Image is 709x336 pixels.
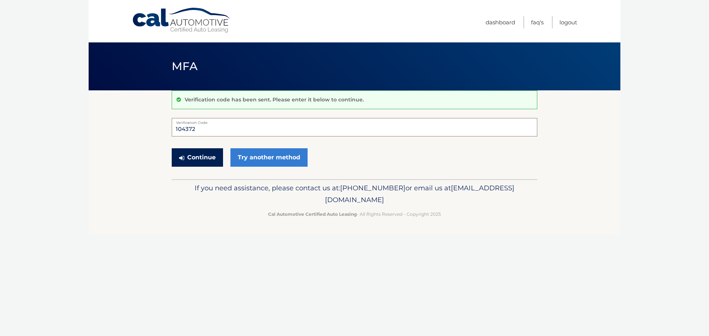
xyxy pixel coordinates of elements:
[230,148,308,167] a: Try another method
[531,16,544,28] a: FAQ's
[172,59,198,73] span: MFA
[268,211,357,217] strong: Cal Automotive Certified Auto Leasing
[559,16,577,28] a: Logout
[172,118,537,124] label: Verification Code
[132,7,232,34] a: Cal Automotive
[325,184,514,204] span: [EMAIL_ADDRESS][DOMAIN_NAME]
[177,210,532,218] p: - All Rights Reserved - Copyright 2025
[185,96,364,103] p: Verification code has been sent. Please enter it below to continue.
[177,182,532,206] p: If you need assistance, please contact us at: or email us at
[172,148,223,167] button: Continue
[340,184,405,192] span: [PHONE_NUMBER]
[486,16,515,28] a: Dashboard
[172,118,537,136] input: Verification Code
